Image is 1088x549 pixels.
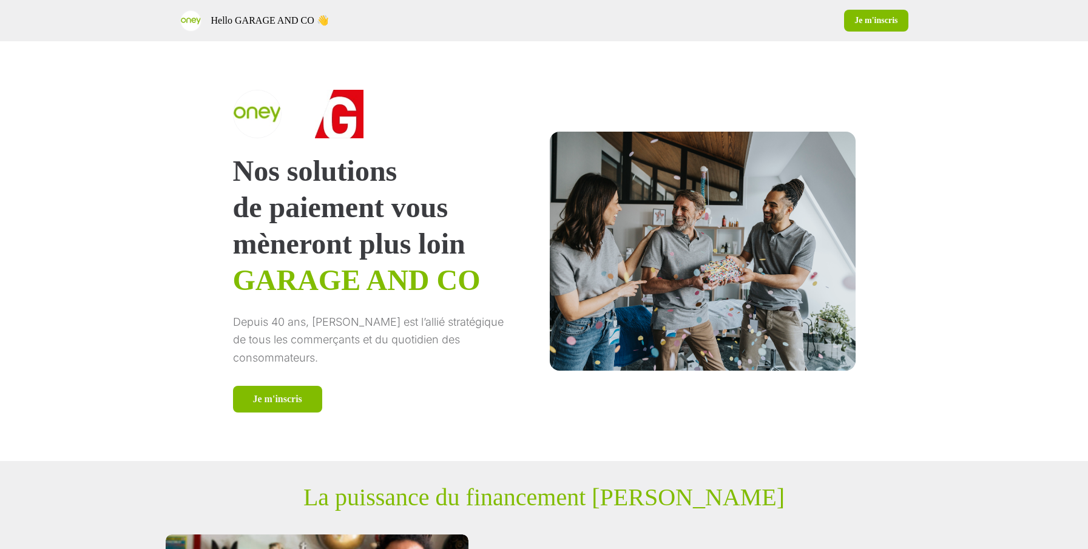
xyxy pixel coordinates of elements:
[233,189,516,226] p: de paiement vous
[233,226,516,298] p: mèneront plus loin
[233,153,516,189] p: Nos solutions
[233,386,322,413] a: Je m'inscris
[233,313,516,366] p: Depuis 40 ans, [PERSON_NAME] est l’allié stratégique de tous les commerçants et du quotidien des ...
[844,10,908,32] a: Je m'inscris
[233,264,481,296] span: GARAGE AND CO
[211,13,329,28] p: Hello GARAGE AND CO 👋
[303,483,785,511] p: La puissance du financement [PERSON_NAME]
